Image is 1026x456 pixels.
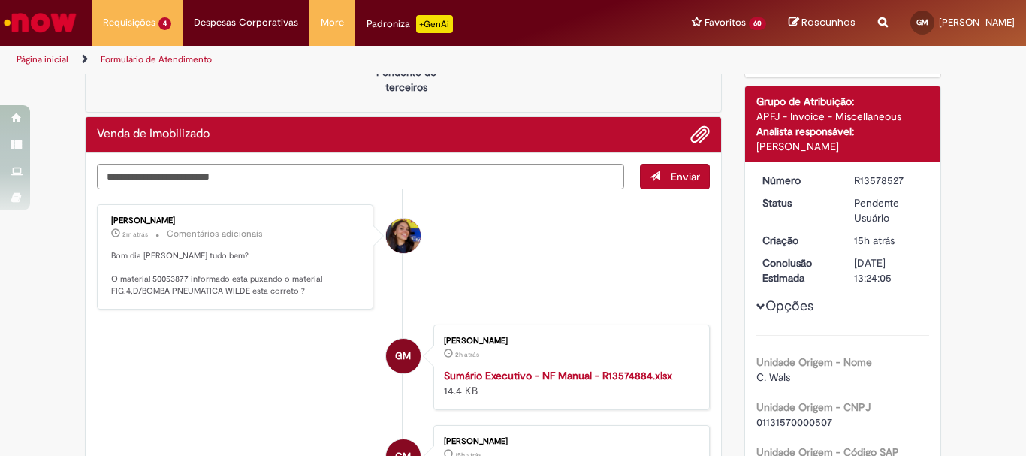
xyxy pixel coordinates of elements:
[122,230,148,239] time: 30/09/2025 08:35:45
[751,233,843,248] dt: Criação
[386,339,421,373] div: Gabriel Marques
[756,139,930,154] div: [PERSON_NAME]
[395,338,411,374] span: GM
[444,369,672,382] a: Sumário Executivo - NF Manual - R13574884.xlsx
[751,255,843,285] dt: Conclusão Estimada
[751,195,843,210] dt: Status
[671,170,700,183] span: Enviar
[939,16,1015,29] span: [PERSON_NAME]
[444,337,694,346] div: [PERSON_NAME]
[751,173,843,188] dt: Número
[854,234,895,247] time: 29/09/2025 17:20:41
[756,109,930,124] div: APFJ - Invoice - Miscellaneous
[789,16,856,30] a: Rascunhos
[194,15,298,30] span: Despesas Corporativas
[167,228,263,240] small: Comentários adicionais
[367,15,453,33] div: Padroniza
[416,15,453,33] p: +GenAi
[17,53,68,65] a: Página inicial
[386,219,421,253] div: Barbara Luiza de Oliveira Ferreira
[756,94,930,109] div: Grupo de Atribuição:
[111,216,361,225] div: [PERSON_NAME]
[97,164,624,189] textarea: Digite sua mensagem aqui...
[690,125,710,144] button: Adicionar anexos
[756,124,930,139] div: Analista responsável:
[749,17,766,30] span: 60
[455,350,479,359] span: 2h atrás
[101,53,212,65] a: Formulário de Atendimento
[854,234,895,247] span: 15h atrás
[158,17,171,30] span: 4
[321,15,344,30] span: More
[444,368,694,398] div: 14.4 KB
[640,164,710,189] button: Enviar
[370,65,442,95] p: Pendente de terceiros
[854,233,924,248] div: 29/09/2025 17:20:41
[11,46,673,74] ul: Trilhas de página
[444,437,694,446] div: [PERSON_NAME]
[854,173,924,188] div: R13578527
[756,370,790,384] span: C. Wals
[916,17,928,27] span: GM
[801,15,856,29] span: Rascunhos
[97,128,210,141] h2: Venda de Imobilizado Histórico de tíquete
[2,8,79,38] img: ServiceNow
[756,400,871,414] b: Unidade Origem - CNPJ
[756,355,872,369] b: Unidade Origem - Nome
[705,15,746,30] span: Favoritos
[854,195,924,225] div: Pendente Usuário
[122,230,148,239] span: 2m atrás
[756,415,832,429] span: 01131570000507
[103,15,155,30] span: Requisições
[854,255,924,285] div: [DATE] 13:24:05
[111,250,361,297] p: Bom dia [PERSON_NAME] tudo bem? O material 50053877 informado esta puxando o material FIG.4,D/BOM...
